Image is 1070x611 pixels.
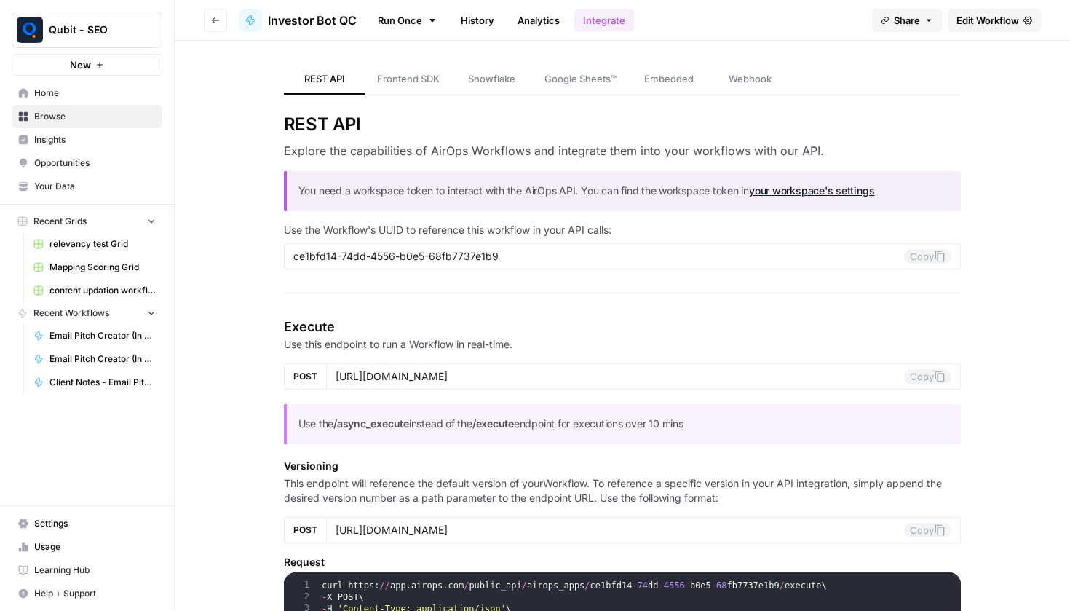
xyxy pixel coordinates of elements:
h5: Versioning [284,459,962,473]
span: Settings [34,517,156,530]
span: Client Notes - Email Pitch (Input) [49,376,156,389]
span: Email Pitch Creator (In Use) [49,352,156,366]
a: your workspace's settings [749,184,874,197]
a: Analytics [509,9,568,32]
p: You need a workspace token to interact with the AirOps API. You can find the workspace token in [298,183,950,200]
span: Google Sheets™ [544,71,617,86]
span: Insights [34,133,156,146]
h3: Explore the capabilities of AirOps Workflows and integrate them into your workflows with our API. [284,142,962,159]
div: 2 [284,591,319,603]
strong: /async_execute [333,417,409,430]
a: Edit Workflow [948,9,1041,32]
h2: REST API [284,113,962,136]
a: relevancy test Grid [27,232,162,256]
span: Mapping Scoring Grid [49,261,156,274]
span: content updation workflow [49,284,156,297]
h4: Execute [284,317,962,337]
span: Recent Workflows [33,307,109,320]
span: Usage [34,540,156,553]
span: Webhook [729,71,772,86]
a: Browse [12,105,162,128]
a: Opportunities [12,151,162,175]
span: Investor Bot QC [268,12,357,29]
span: New [70,58,91,72]
span: POST [293,370,317,383]
button: Workspace: Qubit - SEO [12,12,162,48]
a: Home [12,82,162,105]
button: New [12,54,162,76]
a: Your Data [12,175,162,198]
span: Embedded [644,71,694,86]
strong: /execute [472,417,514,430]
a: Snowflake [451,64,533,95]
button: Share [872,9,942,32]
a: content updation workflow [27,279,162,302]
button: Copy [904,249,951,264]
a: Investor Bot QC [239,9,357,32]
a: Learning Hub [12,559,162,582]
span: relevancy test Grid [49,237,156,251]
a: Mapping Scoring Grid [27,256,162,279]
span: Edit Workflow [956,13,1019,28]
span: Email Pitch Creator (In Use) [49,329,156,342]
a: Client Notes - Email Pitch (Input) [27,371,162,394]
a: Email Pitch Creator (In Use) [27,347,162,371]
span: Frontend SDK [377,71,440,86]
a: Insights [12,128,162,151]
a: Webhook [710,64,791,95]
button: Recent Grids [12,210,162,232]
span: Qubit - SEO [49,23,137,37]
img: Qubit - SEO Logo [17,17,43,43]
a: Email Pitch Creator (In Use) [27,324,162,347]
span: Browse [34,110,156,123]
span: REST API [304,71,345,86]
span: Help + Support [34,587,156,600]
p: Use this endpoint to run a Workflow in real-time. [284,337,962,352]
a: REST API [284,64,365,95]
p: Use the Workflow's UUID to reference this workflow in your API calls: [284,223,962,237]
a: Google Sheets™ [533,64,628,95]
div: 1 [284,580,319,591]
a: Integrate [574,9,634,32]
a: Run Once [368,8,446,33]
p: This endpoint will reference the default version of your Workflow . To reference a specific versi... [284,476,962,505]
a: Settings [12,512,162,535]
span: POST [293,524,317,537]
button: Copy [904,369,951,384]
span: Recent Grids [33,215,87,228]
button: Recent Workflows [12,302,162,324]
h5: Request [284,555,962,569]
span: Home [34,87,156,100]
a: Embedded [628,64,710,95]
span: Snowflake [468,71,515,86]
span: Opportunities [34,157,156,170]
p: Use the instead of the endpoint for executions over 10 mins [298,416,950,433]
a: History [452,9,503,32]
a: Frontend SDK [365,64,451,95]
button: Copy [904,523,951,537]
span: Share [894,13,920,28]
span: Your Data [34,180,156,193]
a: Usage [12,535,162,559]
span: Learning Hub [34,564,156,577]
button: Help + Support [12,582,162,605]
